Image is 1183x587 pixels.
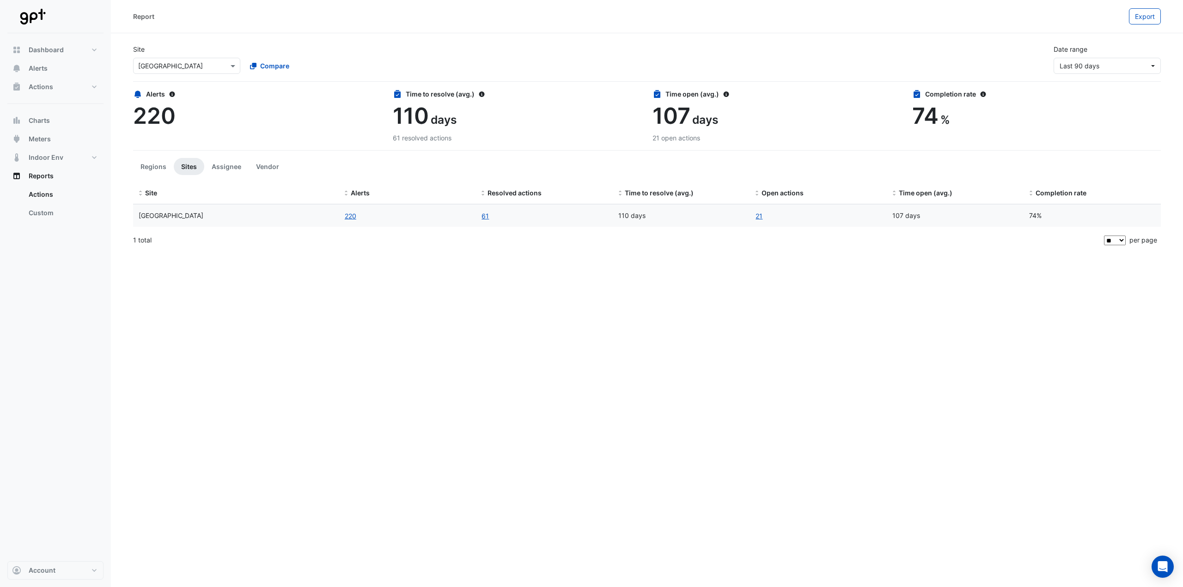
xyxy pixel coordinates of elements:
[139,212,203,219] span: Charlestown Square
[133,89,382,99] div: Alerts
[12,116,21,125] app-icon: Charts
[912,102,939,129] span: 74
[29,153,63,162] span: Indoor Env
[899,189,952,197] span: Time open (avg.)
[7,41,104,59] button: Dashboard
[12,153,21,162] app-icon: Indoor Env
[29,134,51,144] span: Meters
[1029,188,1155,199] div: Completion (%) = Resolved Actions / (Resolved Actions + Open Actions)
[133,102,176,129] span: 220
[244,58,295,74] button: Compare
[481,211,489,221] a: 61
[7,148,104,167] button: Indoor Env
[29,45,64,54] span: Dashboard
[393,89,641,99] div: Time to resolve (avg.)
[260,61,289,71] span: Compare
[1152,556,1174,578] div: Open Intercom Messenger
[1054,58,1161,74] button: Last 90 days
[133,12,154,21] div: Report
[762,189,804,197] span: Open actions
[1129,8,1161,24] button: Export
[912,89,1161,99] div: Completion rate
[12,134,21,144] app-icon: Meters
[7,561,104,580] button: Account
[625,189,694,197] span: Time to resolve (avg.)
[145,189,157,197] span: Site
[133,229,1102,252] div: 1 total
[21,185,104,204] a: Actions
[7,59,104,78] button: Alerts
[29,64,48,73] span: Alerts
[29,171,54,181] span: Reports
[7,167,104,185] button: Reports
[21,204,104,222] a: Custom
[7,111,104,130] button: Charts
[7,130,104,148] button: Meters
[7,78,104,96] button: Actions
[12,82,21,91] app-icon: Actions
[393,102,429,129] span: 110
[29,566,55,575] span: Account
[12,171,21,181] app-icon: Reports
[344,211,357,221] button: 220
[940,113,950,127] span: %
[29,116,50,125] span: Charts
[892,211,1018,221] div: 107 days
[1060,62,1099,70] span: 30 May 25 - 28 Aug 25
[12,45,21,54] app-icon: Dashboard
[249,158,287,175] button: Vendor
[652,89,901,99] div: Time open (avg.)
[351,189,370,197] span: Alerts
[12,64,21,73] app-icon: Alerts
[692,113,718,127] span: days
[652,133,901,143] div: 21 open actions
[133,158,174,175] button: Regions
[755,211,763,221] a: 21
[1054,44,1087,54] label: Date range
[488,189,542,197] span: Resolved actions
[133,44,145,54] label: Site
[7,185,104,226] div: Reports
[1129,236,1157,244] span: per page
[204,158,249,175] button: Assignee
[1036,189,1086,197] span: Completion rate
[29,82,53,91] span: Actions
[652,102,690,129] span: 107
[11,7,53,26] img: Company Logo
[1029,211,1155,221] div: 74%
[393,133,641,143] div: 61 resolved actions
[618,211,744,221] div: 110 days
[1135,12,1155,20] span: Export
[174,158,204,175] button: Sites
[431,113,457,127] span: days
